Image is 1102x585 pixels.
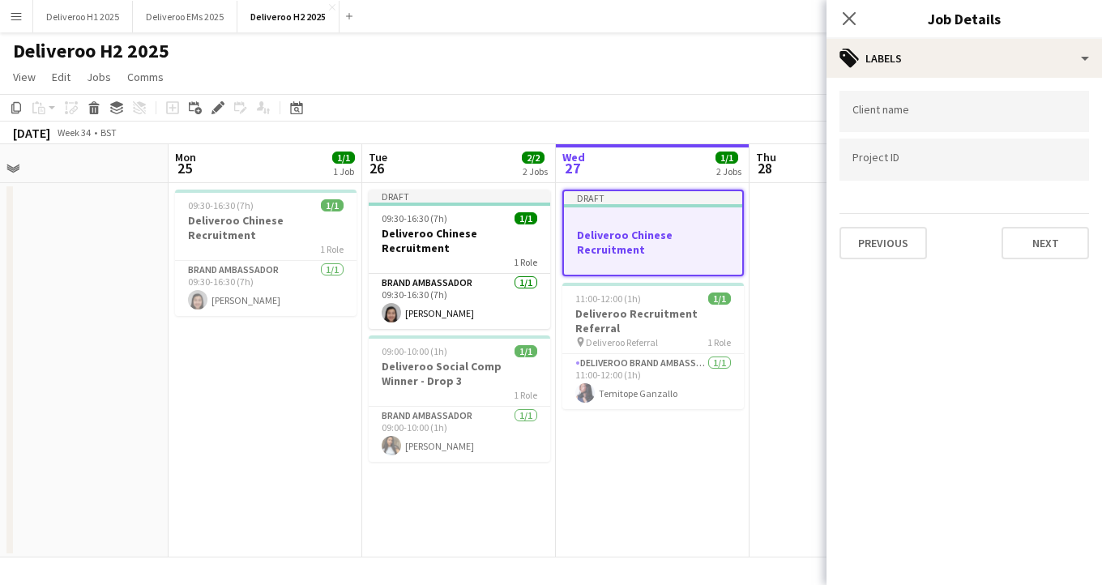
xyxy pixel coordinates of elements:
span: 1 Role [514,389,537,401]
span: 1/1 [332,152,355,164]
span: 1/1 [515,212,537,224]
div: 1 Job [333,165,354,177]
app-card-role: Deliveroo Brand Ambassador1/111:00-12:00 (1h)Temitope Ganzallo [562,354,744,409]
span: 1 Role [707,336,731,348]
app-job-card: DraftDeliveroo Chinese Recruitment [562,190,744,276]
h3: Job Details [826,8,1102,29]
input: Type to search client labels... [852,105,1076,119]
app-job-card: 11:00-12:00 (1h)1/1Deliveroo Recruitment Referral Deliveroo Referral1 RoleDeliveroo Brand Ambassa... [562,283,744,409]
h3: Deliveroo Chinese Recruitment [369,226,550,255]
span: 1/1 [321,199,344,211]
app-card-role: Brand Ambassador1/109:00-10:00 (1h)[PERSON_NAME] [369,407,550,462]
h3: Deliveroo Chinese Recruitment [175,213,357,242]
app-card-role: Brand Ambassador1/109:30-16:30 (7h)[PERSON_NAME] [369,274,550,329]
div: BST [100,126,117,139]
a: Edit [45,66,77,88]
span: 1 Role [320,243,344,255]
span: Comms [127,70,164,84]
span: 27 [560,159,585,177]
span: 1 Role [514,256,537,268]
span: 25 [173,159,196,177]
a: Jobs [80,66,117,88]
h3: Deliveroo Social Comp Winner - Drop 3 [369,359,550,388]
a: View [6,66,42,88]
div: [DATE] [13,125,50,141]
app-job-card: 09:00-10:00 (1h)1/1Deliveroo Social Comp Winner - Drop 31 RoleBrand Ambassador1/109:00-10:00 (1h)... [369,335,550,462]
span: Week 34 [53,126,94,139]
h3: Deliveroo Recruitment Referral [562,306,744,335]
input: Type to search project ID labels... [852,152,1076,167]
div: Labels [826,39,1102,78]
span: 11:00-12:00 (1h) [575,292,641,305]
button: Previous [839,227,927,259]
h1: Deliveroo H2 2025 [13,39,169,63]
span: 2/2 [522,152,545,164]
span: 28 [754,159,776,177]
span: 09:30-16:30 (7h) [188,199,254,211]
button: Deliveroo EMs 2025 [133,1,237,32]
span: 09:00-10:00 (1h) [382,345,447,357]
span: Mon [175,150,196,164]
a: Comms [121,66,170,88]
span: 1/1 [515,345,537,357]
div: Draft [369,190,550,203]
app-card-role: Brand Ambassador1/109:30-16:30 (7h)[PERSON_NAME] [175,261,357,316]
div: Draft [564,191,742,204]
span: 1/1 [708,292,731,305]
span: 1/1 [715,152,738,164]
button: Deliveroo H1 2025 [33,1,133,32]
button: Deliveroo H2 2025 [237,1,340,32]
span: Tue [369,150,387,164]
span: Deliveroo Referral [586,336,658,348]
span: Wed [562,150,585,164]
span: 26 [366,159,387,177]
app-job-card: Draft09:30-16:30 (7h)1/1Deliveroo Chinese Recruitment1 RoleBrand Ambassador1/109:30-16:30 (7h)[PE... [369,190,550,329]
app-job-card: 09:30-16:30 (7h)1/1Deliveroo Chinese Recruitment1 RoleBrand Ambassador1/109:30-16:30 (7h)[PERSON_... [175,190,357,316]
span: View [13,70,36,84]
span: Edit [52,70,70,84]
div: 2 Jobs [523,165,548,177]
span: 09:30-16:30 (7h) [382,212,447,224]
div: 2 Jobs [716,165,741,177]
h3: Deliveroo Chinese Recruitment [564,228,742,257]
button: Next [1002,227,1089,259]
span: Jobs [87,70,111,84]
span: Thu [756,150,776,164]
